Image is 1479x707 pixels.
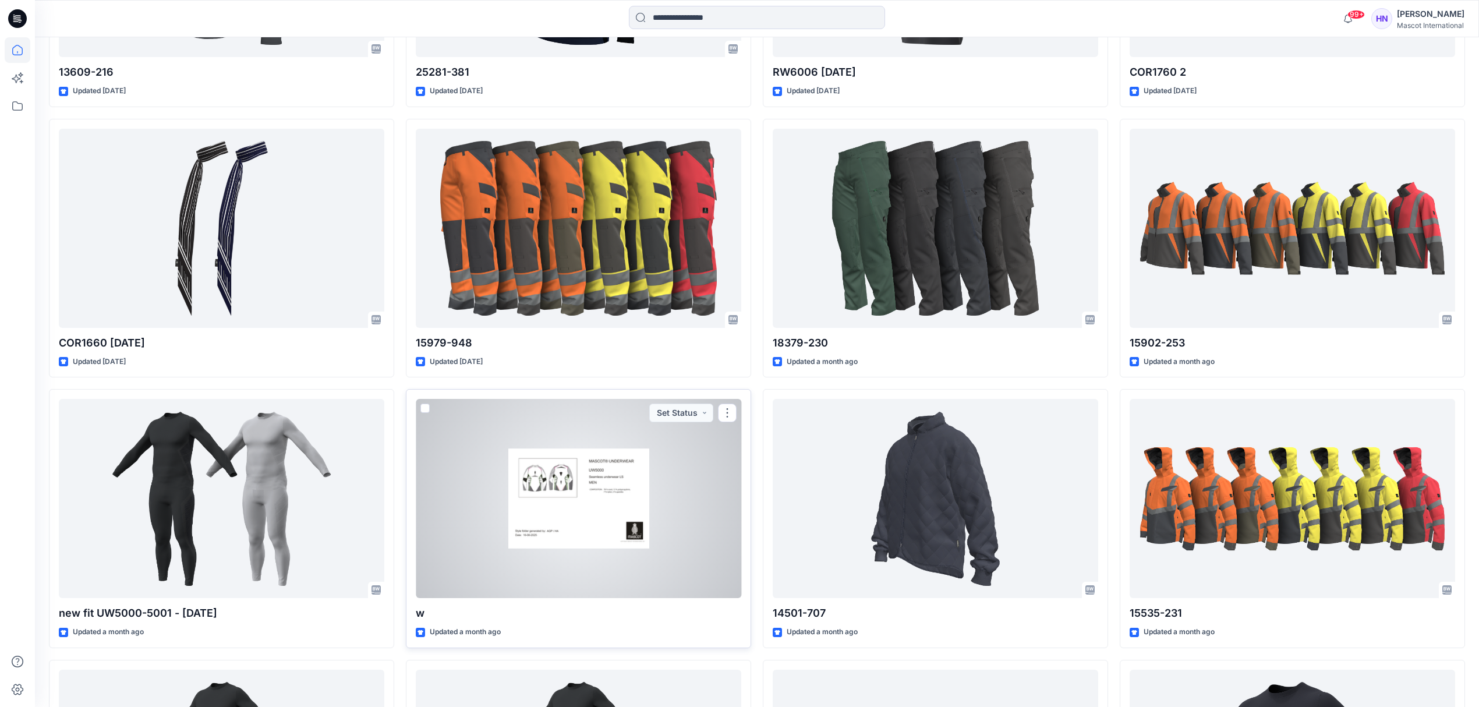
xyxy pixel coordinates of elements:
[1144,85,1197,97] p: Updated [DATE]
[73,626,144,638] p: Updated a month ago
[73,356,126,368] p: Updated [DATE]
[430,356,483,368] p: Updated [DATE]
[430,85,483,97] p: Updated [DATE]
[1397,7,1464,21] div: [PERSON_NAME]
[416,64,741,80] p: 25281-381
[416,605,741,621] p: w
[773,605,1098,621] p: 14501-707
[787,356,858,368] p: Updated a month ago
[416,335,741,351] p: 15979-948
[773,64,1098,80] p: RW6006 [DATE]
[773,129,1098,328] a: 18379-230
[1347,10,1365,19] span: 99+
[1130,399,1455,598] a: 15535-231
[59,399,384,598] a: new fit UW5000-5001 - 17jul
[73,85,126,97] p: Updated [DATE]
[59,335,384,351] p: COR1660 [DATE]
[59,64,384,80] p: 13609-216
[430,626,501,638] p: Updated a month ago
[787,85,840,97] p: Updated [DATE]
[1144,626,1215,638] p: Updated a month ago
[59,129,384,328] a: COR1660 05Aug
[1130,605,1455,621] p: 15535-231
[1371,8,1392,29] div: HN
[416,129,741,328] a: 15979-948
[773,335,1098,351] p: 18379-230
[1130,335,1455,351] p: 15902-253
[1130,64,1455,80] p: COR1760 2
[1130,129,1455,328] a: 15902-253
[773,399,1098,598] a: 14501-707
[1397,21,1464,30] div: Mascot International
[787,626,858,638] p: Updated a month ago
[59,605,384,621] p: new fit UW5000-5001 - [DATE]
[1144,356,1215,368] p: Updated a month ago
[416,399,741,598] a: w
